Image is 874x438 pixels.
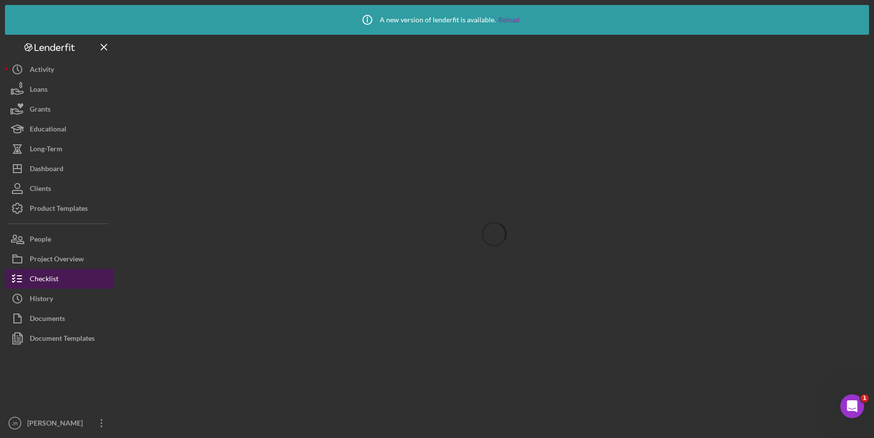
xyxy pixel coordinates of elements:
[30,229,51,251] div: People
[5,159,114,179] button: Dashboard
[5,413,114,433] button: JR[PERSON_NAME]
[355,7,520,32] div: A new version of lenderfit is available.
[5,289,114,309] button: History
[498,16,520,24] a: Reload
[30,289,53,311] div: History
[5,60,114,79] button: Activity
[5,79,114,99] button: Loans
[5,99,114,119] button: Grants
[30,99,51,122] div: Grants
[30,119,66,141] div: Educational
[5,269,114,289] button: Checklist
[30,249,84,271] div: Project Overview
[30,179,51,201] div: Clients
[5,328,114,348] button: Document Templates
[5,309,114,328] button: Documents
[30,328,95,351] div: Document Templates
[5,179,114,198] button: Clients
[5,249,114,269] button: Project Overview
[5,229,114,249] button: People
[5,119,114,139] button: Educational
[840,394,864,418] iframe: Intercom live chat
[12,421,18,426] text: JR
[30,159,63,181] div: Dashboard
[5,198,114,218] button: Product Templates
[30,269,58,291] div: Checklist
[30,139,62,161] div: Long-Term
[30,79,48,102] div: Loans
[5,139,114,159] button: Long-Term
[30,60,54,82] div: Activity
[861,394,869,402] span: 1
[30,198,88,221] div: Product Templates
[30,309,65,331] div: Documents
[25,413,89,436] div: [PERSON_NAME]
